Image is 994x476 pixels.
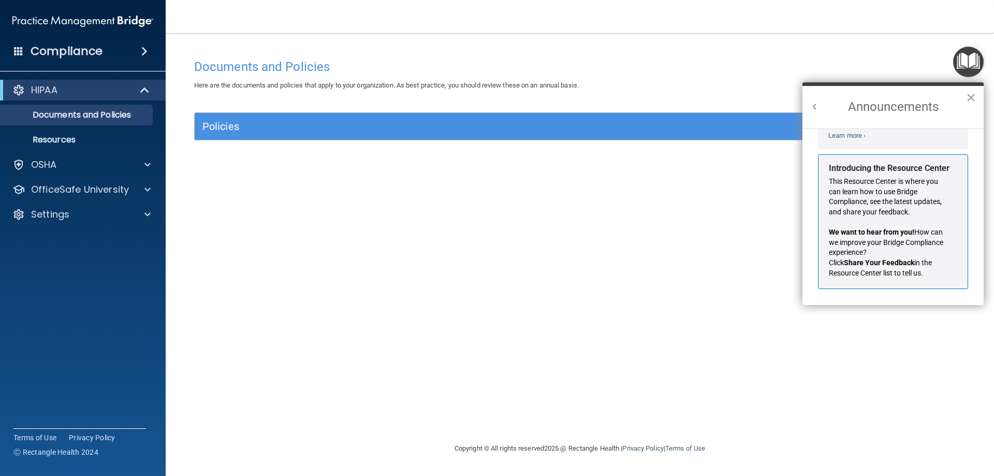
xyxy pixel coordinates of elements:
button: Close [966,89,976,106]
p: OfficeSafe University [31,183,129,196]
a: HIPAA [12,84,150,96]
strong: Introducing the Resource Center [829,163,949,173]
button: Back to Resource Center Home [810,102,820,112]
p: OSHA [31,158,57,171]
a: Learn more › [828,132,866,139]
a: Settings [12,208,151,221]
div: Resource Center [802,82,984,305]
strong: Share Your Feedback [844,258,914,267]
span: Here are the documents and policies that apply to your organization. As best practice, you should... [194,81,579,89]
span: in the Resource Center list to tell us. [829,258,933,277]
p: Settings [31,208,69,221]
a: Terms of Use [665,444,705,452]
span: Click [829,258,844,267]
a: Policies [202,118,957,135]
span: How can we improve your Bridge Compliance experience? [829,228,945,256]
span: Ⓒ Rectangle Health 2024 [13,447,98,457]
h2: Announcements [802,86,984,128]
iframe: Drift Widget Chat Controller [815,402,982,444]
a: OfficeSafe University [12,183,151,196]
p: Documents and Policies [7,110,148,120]
a: Terms of Use [13,432,56,443]
button: Open Resource Center [953,47,984,77]
h4: Compliance [31,44,103,59]
p: HIPAA [31,84,57,96]
h4: Documents and Policies [194,60,966,74]
p: This Resource Center is where you can learn how to use Bridge Compliance, see the latest updates,... [829,177,949,217]
div: Copyright © All rights reserved 2025 @ Rectangle Health | | [391,432,769,465]
a: Privacy Policy [69,432,115,443]
img: PMB logo [12,11,153,32]
p: Resources [7,135,148,145]
a: Privacy Policy [622,444,663,452]
h5: Policies [202,121,765,132]
strong: We want to hear from you! [829,228,914,236]
a: OSHA [12,158,151,171]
